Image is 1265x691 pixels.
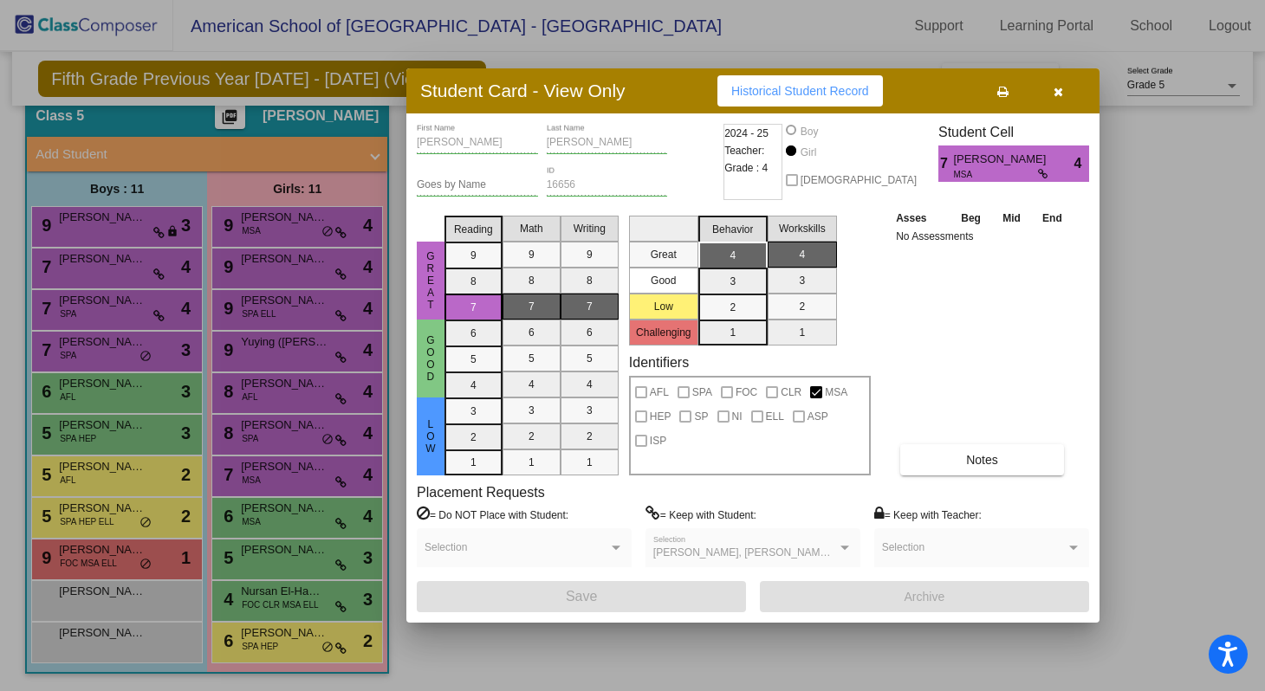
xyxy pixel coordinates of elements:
span: ELL [766,406,784,427]
input: goes by name [417,179,538,191]
label: = Keep with Teacher: [874,506,982,523]
span: [PERSON_NAME] [953,151,1049,168]
th: End [1031,209,1073,228]
h3: Student Cell [938,124,1089,140]
span: AFL [650,382,669,403]
td: No Assessments [892,228,1074,245]
label: Identifiers [629,354,689,371]
span: Grade : 4 [724,159,768,177]
span: [DEMOGRAPHIC_DATA] [801,170,917,191]
label: Placement Requests [417,484,545,500]
span: MSA [953,168,1037,181]
span: HEP [650,406,671,427]
span: Save [566,589,597,604]
th: Asses [892,209,950,228]
span: CLR [781,382,801,403]
button: Save [417,581,746,612]
span: Historical Student Record [731,84,869,98]
th: Beg [950,209,991,228]
span: Low [423,418,438,455]
span: FOC [736,382,757,403]
div: Girl [800,145,817,160]
button: Archive [760,581,1089,612]
th: Mid [992,209,1031,228]
label: = Keep with Student: [645,506,756,523]
div: Boy [800,124,819,139]
button: Notes [900,444,1064,475]
span: Great [423,250,438,311]
span: NI [732,406,743,427]
span: Archive [905,590,945,604]
span: SPA [692,382,712,403]
span: Teacher: [724,142,764,159]
span: MSA [825,382,847,403]
span: [PERSON_NAME], [PERSON_NAME], [PERSON_NAME] [653,546,921,559]
label: = Do NOT Place with Student: [417,506,568,523]
h3: Student Card - View Only [420,80,626,101]
button: Historical Student Record [717,75,883,107]
span: 7 [938,153,953,174]
span: SP [694,406,708,427]
span: 2024 - 25 [724,125,769,142]
span: Notes [966,453,998,467]
span: 4 [1074,153,1089,174]
input: Enter ID [547,179,668,191]
span: ASP [808,406,828,427]
span: Good [423,334,438,383]
span: ISP [650,430,666,451]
